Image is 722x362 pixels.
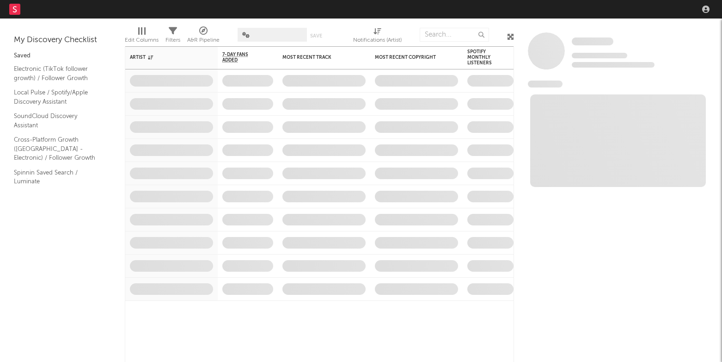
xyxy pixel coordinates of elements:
[572,62,655,68] span: 0 fans last week
[125,23,159,50] div: Edit Columns
[14,50,111,62] div: Saved
[282,55,352,60] div: Most Recent Track
[528,81,563,87] span: News Feed
[187,23,220,50] div: A&R Pipeline
[14,168,102,187] a: Spinnin Saved Search / Luminate
[14,35,111,46] div: My Discovery Checklist
[572,37,613,45] span: Some Artist
[14,111,102,130] a: SoundCloud Discovery Assistant
[187,35,220,46] div: A&R Pipeline
[14,64,102,83] a: Electronic (TikTok follower growth) / Follower Growth
[14,87,102,106] a: Local Pulse / Spotify/Apple Discovery Assistant
[467,49,500,66] div: Spotify Monthly Listeners
[353,35,402,46] div: Notifications (Artist)
[14,135,102,163] a: Cross-Platform Growth ([GEOGRAPHIC_DATA] - Electronic) / Follower Growth
[420,28,489,42] input: Search...
[222,52,259,63] span: 7-Day Fans Added
[353,23,402,50] div: Notifications (Artist)
[165,35,180,46] div: Filters
[310,33,322,38] button: Save
[375,55,444,60] div: Most Recent Copyright
[572,53,627,58] span: Tracking Since: [DATE]
[165,23,180,50] div: Filters
[130,55,199,60] div: Artist
[572,37,613,46] a: Some Artist
[125,35,159,46] div: Edit Columns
